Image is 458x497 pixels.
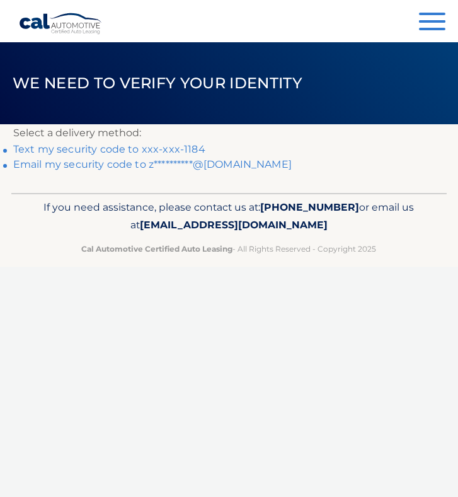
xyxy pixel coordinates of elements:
[30,242,428,255] p: - All Rights Reserved - Copyright 2025
[260,201,359,213] span: [PHONE_NUMBER]
[13,74,302,92] span: We need to verify your identity
[30,199,428,235] p: If you need assistance, please contact us at: or email us at
[13,124,445,142] p: Select a delivery method:
[13,158,292,170] a: Email my security code to z**********@[DOMAIN_NAME]
[81,244,232,254] strong: Cal Automotive Certified Auto Leasing
[13,143,205,155] a: Text my security code to xxx-xxx-1184
[140,219,328,231] span: [EMAIL_ADDRESS][DOMAIN_NAME]
[419,13,445,33] button: Menu
[19,13,103,35] a: Cal Automotive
